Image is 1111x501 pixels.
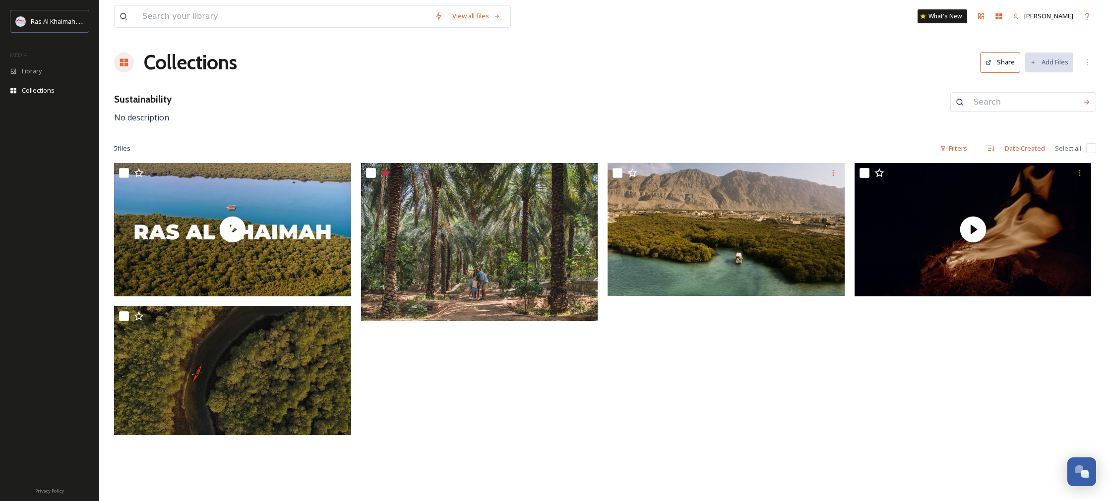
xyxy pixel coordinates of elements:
[980,52,1020,72] button: Share
[114,144,130,153] span: 5 file s
[361,163,598,321] img: Date Farm Hero
[114,163,351,296] img: thumbnail
[114,306,351,435] img: kayaking.png
[114,112,169,123] span: No description
[144,48,237,77] a: Collections
[1008,6,1078,26] a: [PERSON_NAME]
[935,139,972,158] div: Filters
[447,6,505,26] a: View all files
[1067,457,1096,486] button: Open Chat
[22,66,42,76] span: Library
[31,16,171,26] span: Ras Al Khaimah Tourism Development Authority
[1024,11,1073,20] span: [PERSON_NAME]
[114,92,172,107] h3: Sustainability
[35,488,64,494] span: Privacy Policy
[918,9,967,23] a: What's New
[137,5,430,27] input: Search your library
[1055,144,1081,153] span: Select all
[969,91,1078,113] input: Search
[1000,139,1050,158] div: Date Created
[22,86,55,95] span: Collections
[1025,53,1073,72] button: Add Files
[35,484,64,496] a: Privacy Policy
[608,163,845,296] img: Al Rams - Suwaidi Pearl farm_RAK.PNG
[10,51,27,58] span: MEDIA
[855,163,1092,296] img: thumbnail
[16,16,26,26] img: Logo_RAKTDA_RGB-01.png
